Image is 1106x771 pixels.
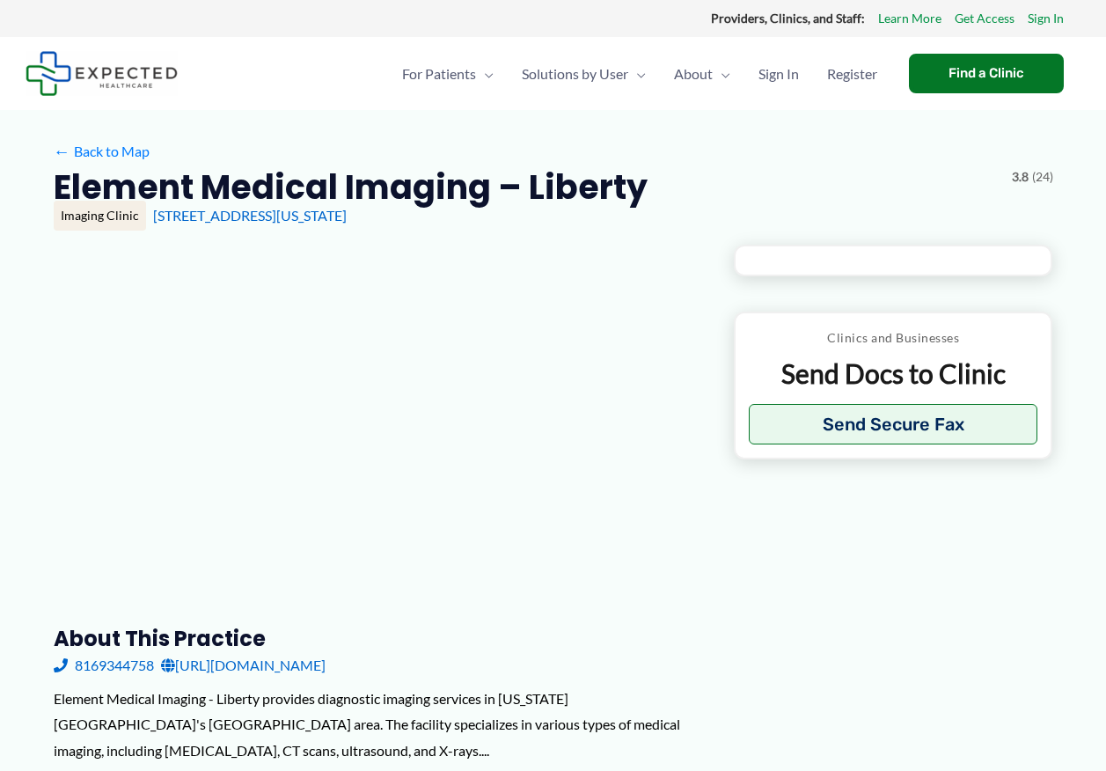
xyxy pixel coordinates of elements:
span: ← [54,143,70,159]
h3: About this practice [54,625,706,652]
span: Menu Toggle [476,43,494,105]
button: Send Secure Fax [749,404,1038,444]
span: Register [827,43,877,105]
a: Get Access [955,7,1014,30]
a: Sign In [744,43,813,105]
h2: Element Medical Imaging – Liberty [54,165,648,209]
img: Expected Healthcare Logo - side, dark font, small [26,51,178,96]
span: (24) [1032,165,1053,188]
a: Learn More [878,7,941,30]
span: Sign In [758,43,799,105]
nav: Primary Site Navigation [388,43,891,105]
a: Sign In [1028,7,1064,30]
div: Imaging Clinic [54,201,146,231]
span: About [674,43,713,105]
p: Clinics and Businesses [749,327,1038,349]
a: Solutions by UserMenu Toggle [508,43,660,105]
span: Menu Toggle [713,43,730,105]
a: AboutMenu Toggle [660,43,744,105]
span: Menu Toggle [628,43,646,105]
a: For PatientsMenu Toggle [388,43,508,105]
span: 3.8 [1012,165,1029,188]
a: Register [813,43,891,105]
a: ←Back to Map [54,138,150,165]
a: [URL][DOMAIN_NAME] [161,652,326,679]
a: Find a Clinic [909,54,1064,93]
div: Element Medical Imaging - Liberty provides diagnostic imaging services in [US_STATE][GEOGRAPHIC_D... [54,686,706,764]
a: [STREET_ADDRESS][US_STATE] [153,207,347,224]
span: For Patients [402,43,476,105]
span: Solutions by User [522,43,628,105]
strong: Providers, Clinics, and Staff: [711,11,865,26]
p: Send Docs to Clinic [749,356,1038,391]
a: 8169344758 [54,652,154,679]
